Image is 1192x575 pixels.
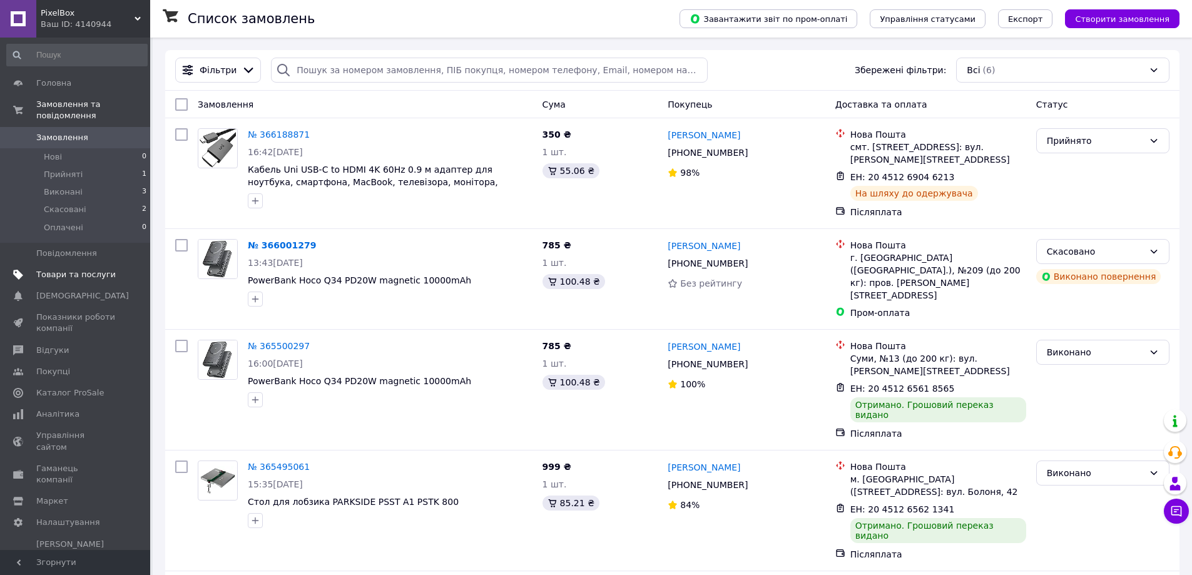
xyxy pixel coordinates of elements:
span: 1 шт. [543,258,567,268]
span: ЕН: 20 4512 6561 8565 [850,384,955,394]
span: Нові [44,151,62,163]
div: Післяплата [850,206,1026,218]
span: 1 шт. [543,479,567,489]
span: 16:00[DATE] [248,359,303,369]
span: Управління сайтом [36,430,116,452]
div: Отримано. Грошовий переказ видано [850,518,1026,543]
span: Фільтри [200,64,237,76]
a: Кабель Uni USB-C to HDMI 4K 60Hz 0.9 м адаптер для ноутбука, смартфона, MacBook, телевізора, моні... [248,165,498,200]
span: 785 ₴ [543,341,571,351]
span: 1 [142,169,146,180]
span: 100% [680,379,705,389]
span: PixelBox [41,8,135,19]
span: Управління статусами [880,14,976,24]
a: PowerBank Hoco Q34 PD20W magnetiс 10000mAh [248,275,471,285]
div: Нова Пошта [850,461,1026,473]
span: 350 ₴ [543,130,571,140]
span: Замовлення [198,99,253,109]
span: Доставка та оплата [835,99,927,109]
a: № 366188871 [248,130,310,140]
a: PowerBank Hoco Q34 PD20W magnetiс 10000mAh [248,376,471,386]
span: 13:43[DATE] [248,258,303,268]
a: № 365495061 [248,462,310,472]
span: 84% [680,500,700,510]
span: Головна [36,78,71,89]
span: Завантажити звіт по пром-оплаті [690,13,847,24]
span: Cума [543,99,566,109]
span: Аналітика [36,409,79,420]
img: Фото товару [198,340,237,379]
span: 1 шт. [543,147,567,157]
div: 55.06 ₴ [543,163,599,178]
input: Пошук за номером замовлення, ПІБ покупця, номером телефону, Email, номером накладної [271,58,707,83]
span: 0 [142,222,146,233]
a: [PERSON_NAME] [668,129,740,141]
span: Оплачені [44,222,83,233]
span: Замовлення та повідомлення [36,99,150,121]
span: 785 ₴ [543,240,571,250]
span: Покупець [668,99,712,109]
div: Виконано повернення [1036,269,1161,284]
div: Скасовано [1047,245,1144,258]
a: [PERSON_NAME] [668,240,740,252]
img: Фото товару [198,240,237,278]
span: Відгуки [36,345,69,356]
a: Фото товару [198,340,238,380]
span: Прийняті [44,169,83,180]
img: Фото товару [200,129,237,168]
span: Повідомлення [36,248,97,259]
span: Експорт [1008,14,1043,24]
span: 15:35[DATE] [248,479,303,489]
div: Нова Пошта [850,340,1026,352]
a: Стол для лобзика PARKSIDE PSST A1 PSTK 800 [248,497,459,507]
button: Експорт [998,9,1053,28]
span: 0 [142,151,146,163]
span: [PERSON_NAME] та рахунки [36,539,116,573]
div: [PHONE_NUMBER] [665,355,750,373]
a: № 366001279 [248,240,316,250]
div: г. [GEOGRAPHIC_DATA] ([GEOGRAPHIC_DATA].), №209 (до 200 кг): пров. [PERSON_NAME][STREET_ADDRESS] [850,252,1026,302]
span: (6) [983,65,996,75]
span: Всі [967,64,980,76]
h1: Список замовлень [188,11,315,26]
span: Гаманець компанії [36,463,116,486]
div: [PHONE_NUMBER] [665,255,750,272]
span: Налаштування [36,517,100,528]
div: смт. [STREET_ADDRESS]: вул. [PERSON_NAME][STREET_ADDRESS] [850,141,1026,166]
span: Маркет [36,496,68,507]
span: 1 шт. [543,359,567,369]
span: Статус [1036,99,1068,109]
span: Замовлення [36,132,88,143]
span: 98% [680,168,700,178]
button: Створити замовлення [1065,9,1179,28]
div: Післяплата [850,427,1026,440]
a: [PERSON_NAME] [668,340,740,353]
span: 999 ₴ [543,462,571,472]
span: Скасовані [44,204,86,215]
a: [PERSON_NAME] [668,461,740,474]
span: 2 [142,204,146,215]
button: Управління статусами [870,9,986,28]
span: Каталог ProSale [36,387,104,399]
div: Отримано. Грошовий переказ видано [850,397,1026,422]
div: Суми, №13 (до 200 кг): вул. [PERSON_NAME][STREET_ADDRESS] [850,352,1026,377]
span: 16:42[DATE] [248,147,303,157]
span: Виконані [44,186,83,198]
div: Нова Пошта [850,128,1026,141]
input: Пошук [6,44,148,66]
div: Ваш ID: 4140944 [41,19,150,30]
span: ЕН: 20 4512 6562 1341 [850,504,955,514]
a: Фото товару [198,128,238,168]
span: Збережені фільтри: [855,64,946,76]
a: Створити замовлення [1052,13,1179,23]
div: На шляху до одержувача [850,186,978,201]
a: № 365500297 [248,341,310,351]
div: Післяплата [850,548,1026,561]
img: Фото товару [198,466,237,496]
span: Без рейтингу [680,278,742,288]
span: Створити замовлення [1075,14,1169,24]
div: 85.21 ₴ [543,496,599,511]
